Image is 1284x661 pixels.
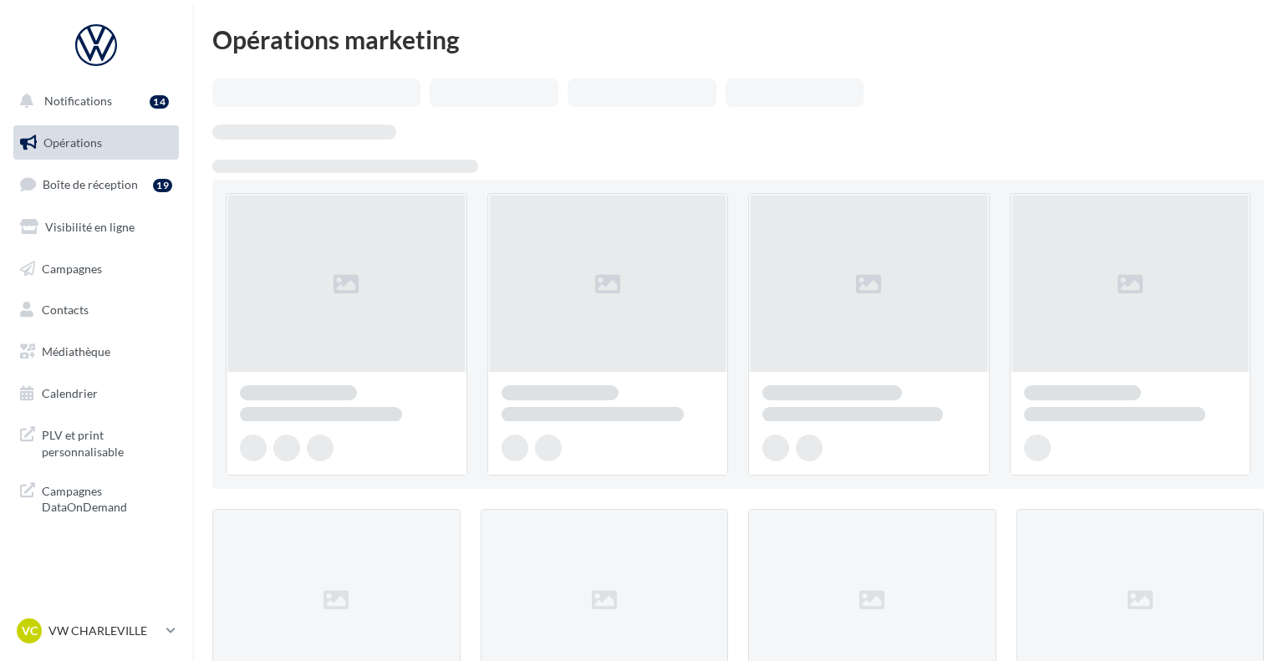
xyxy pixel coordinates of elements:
div: 14 [150,95,169,109]
span: Boîte de réception [43,177,138,191]
span: Campagnes DataOnDemand [42,480,172,516]
span: Opérations [43,135,102,150]
span: VC [22,623,38,639]
span: Médiathèque [42,344,110,358]
a: Opérations [10,125,182,160]
a: Visibilité en ligne [10,210,182,245]
a: Boîte de réception19 [10,166,182,202]
p: VW CHARLEVILLE [48,623,160,639]
a: Médiathèque [10,334,182,369]
button: Notifications 14 [10,84,176,119]
span: Notifications [44,94,112,108]
div: 19 [153,179,172,192]
a: Contacts [10,292,182,328]
a: PLV et print personnalisable [10,417,182,466]
span: Contacts [42,303,89,317]
a: Calendrier [10,376,182,411]
a: VC VW CHARLEVILLE [13,615,179,647]
span: Campagnes [42,261,102,275]
span: Visibilité en ligne [45,220,135,234]
span: PLV et print personnalisable [42,424,172,460]
span: Calendrier [42,386,98,400]
div: Opérations marketing [212,27,1264,52]
a: Campagnes DataOnDemand [10,473,182,522]
a: Campagnes [10,252,182,287]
